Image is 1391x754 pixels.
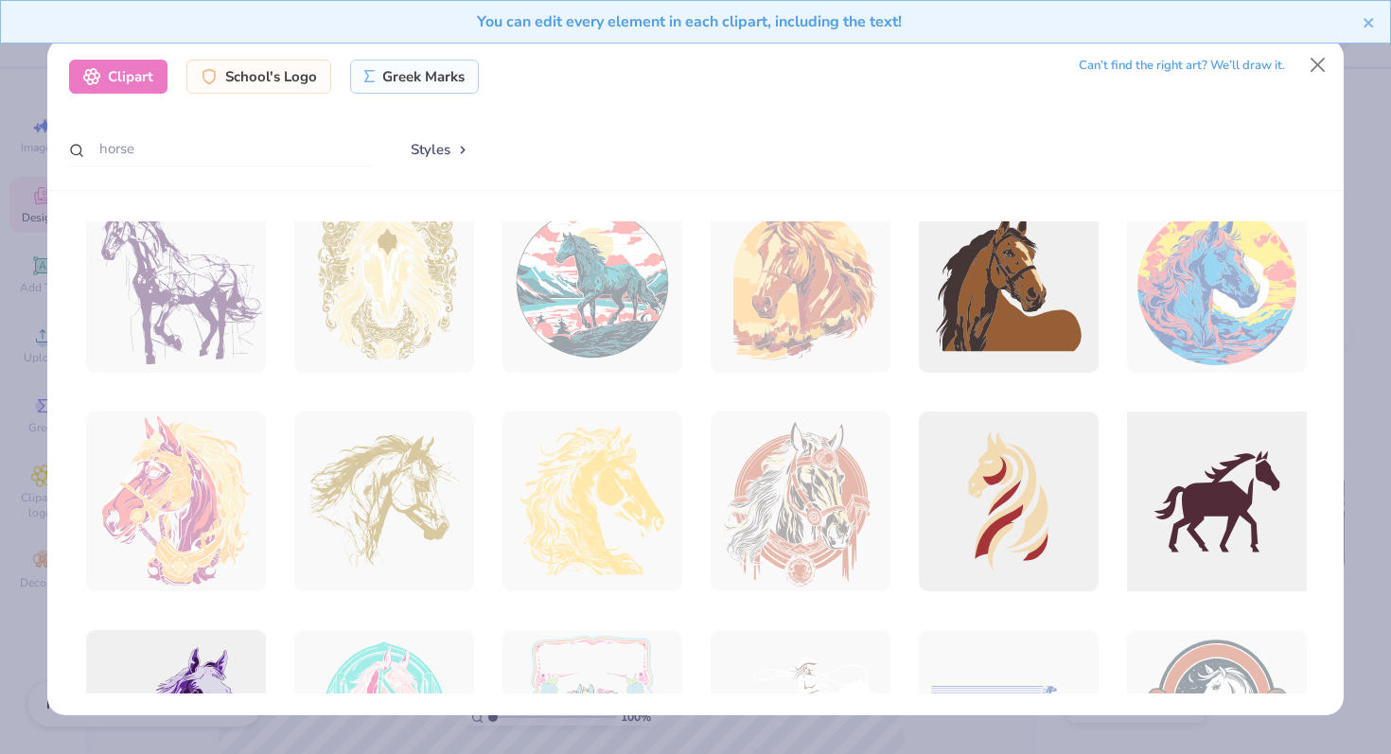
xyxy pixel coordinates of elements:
div: Clipart [69,60,167,94]
button: close [1363,10,1376,33]
button: Close [1300,47,1336,83]
button: Styles [391,132,489,167]
div: Greek Marks [350,60,480,94]
div: Can’t find the right art? We’ll draw it. [1079,49,1285,82]
div: School's Logo [186,60,331,94]
div: You can edit every element in each clipart, including the text! [15,10,1363,33]
input: Search by name [69,132,372,167]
